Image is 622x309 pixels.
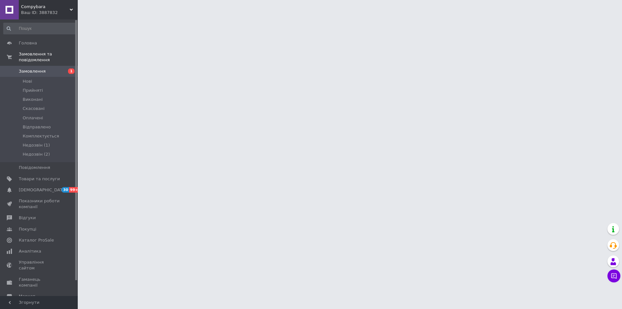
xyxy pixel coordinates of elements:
span: Товари та послуги [19,176,60,182]
span: Недозвін (1) [23,142,50,148]
span: Нові [23,78,32,84]
span: Відправлено [23,124,51,130]
span: Покупці [19,226,36,232]
button: Чат з покупцем [607,269,620,282]
span: Маркет [19,293,35,299]
span: Відгуки [19,215,36,221]
span: 1 [68,68,75,74]
div: Ваш ID: 3887832 [21,10,78,16]
span: [DEMOGRAPHIC_DATA] [19,187,67,193]
span: Замовлення [19,68,46,74]
span: Каталог ProSale [19,237,54,243]
span: Виконані [23,97,43,102]
span: Гаманець компанії [19,277,60,288]
span: Скасовані [23,106,45,112]
span: Прийняті [23,88,43,93]
span: 99+ [69,187,80,193]
span: Показники роботи компанії [19,198,60,210]
span: Повідомлення [19,165,50,171]
span: Комплектується [23,133,59,139]
span: Недозвін (2) [23,151,50,157]
span: Замовлення та повідомлення [19,51,78,63]
span: Оплачені [23,115,43,121]
input: Пошук [3,23,76,34]
span: Compybara [21,4,70,10]
span: 30 [62,187,69,193]
span: Управління сайтом [19,259,60,271]
span: Головна [19,40,37,46]
span: Аналітика [19,248,41,254]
